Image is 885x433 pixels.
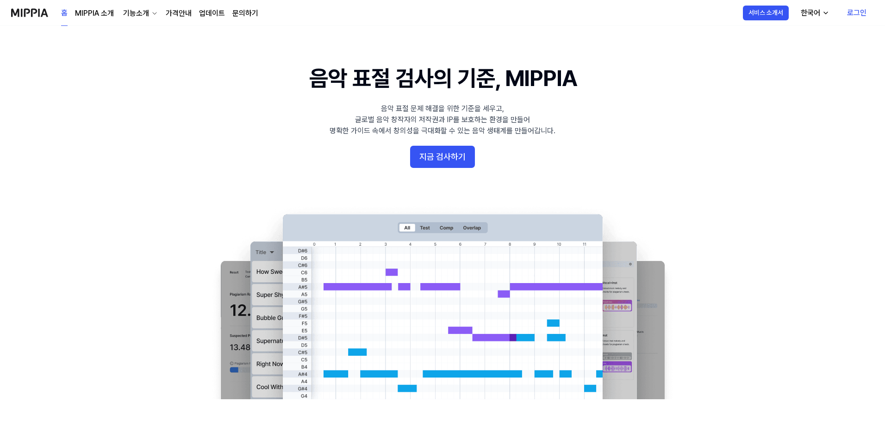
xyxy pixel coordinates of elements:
[61,0,68,26] a: 홈
[75,8,114,19] a: MIPPIA 소개
[799,7,822,19] div: 한국어
[199,8,225,19] a: 업데이트
[410,146,475,168] button: 지금 검사하기
[202,205,683,399] img: main Image
[121,8,151,19] div: 기능소개
[309,63,576,94] h1: 음악 표절 검사의 기준, MIPPIA
[743,6,789,20] button: 서비스 소개서
[166,8,192,19] a: 가격안내
[232,8,258,19] a: 문의하기
[793,4,835,22] button: 한국어
[121,8,158,19] button: 기능소개
[330,103,555,136] div: 음악 표절 문제 해결을 위한 기준을 세우고, 글로벌 음악 창작자의 저작권과 IP를 보호하는 환경을 만들어 명확한 가이드 속에서 창의성을 극대화할 수 있는 음악 생태계를 만들어...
